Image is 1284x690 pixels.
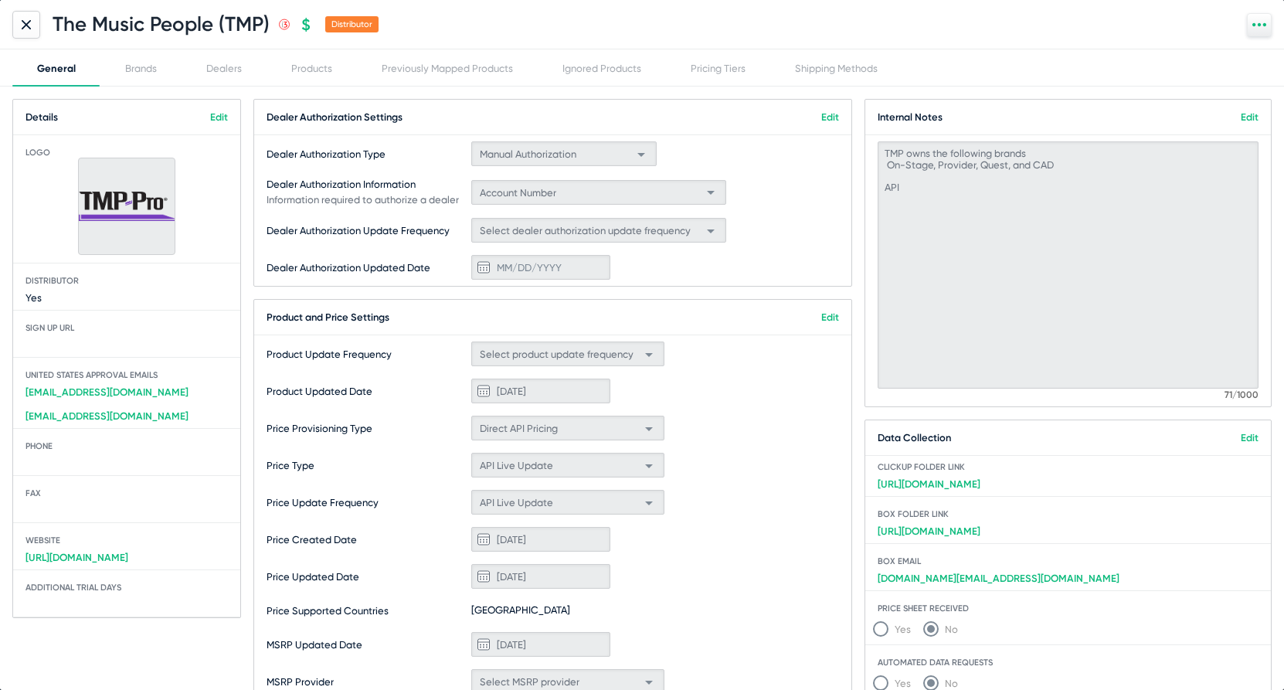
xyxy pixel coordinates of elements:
span: Account Number [480,187,556,199]
span: Dealer Authorization Settings [267,111,403,123]
span: Product Update Frequency [267,348,467,360]
div: General [37,63,76,74]
div: Shipping Methods [795,63,878,74]
a: [EMAIL_ADDRESS][DOMAIN_NAME] [13,380,201,404]
div: Pricing Tiers [691,63,746,74]
span: Website [13,535,240,546]
div: Ignored Products [562,63,641,74]
span: No [939,678,958,689]
div: Products [291,63,332,74]
span: MSRP Provider [267,676,467,688]
mat-hint: 71/1000 [1225,390,1259,401]
span: Distributor [13,276,240,286]
span: United States Approval Emails [13,370,240,380]
span: Box email [865,556,1271,566]
input: MM/DD/YYYY [471,527,610,552]
a: [EMAIL_ADDRESS][DOMAIN_NAME] [13,404,201,428]
span: Logo [13,148,240,158]
span: Box folder link [865,509,1271,519]
div: Brands [125,63,157,74]
span: MSRP Updated Date [267,639,467,651]
span: Yes [888,624,911,635]
span: Select dealer authorization update frequency [480,225,691,236]
button: Open calendar [471,379,496,403]
span: Dealer Authorization Updated Date [267,262,467,274]
input: MM/DD/YYYY [471,632,610,657]
span: Direct API Pricing [480,423,558,434]
a: Edit [821,311,839,323]
span: Internal Notes [878,111,943,123]
span: Dealer Authorization Update Frequency [267,225,467,236]
span: Details [25,111,58,123]
span: Manual Authorization [480,148,576,160]
a: Edit [210,111,228,123]
a: [URL][DOMAIN_NAME] [871,519,987,543]
a: Edit [1241,111,1259,123]
span: Select MSRP provider [480,676,579,688]
span: Data Collection [878,432,951,444]
input: MM/DD/YYYY [471,564,610,589]
button: Open calendar [471,632,496,657]
span: Price Provisioning Type [267,423,467,434]
a: [URL][DOMAIN_NAME] [19,546,134,569]
span: Yes [19,286,48,310]
span: API Live Update [480,460,553,471]
span: Distributor [325,16,379,32]
span: Price Type [267,460,467,471]
button: Open calendar [471,255,496,280]
span: Price Sheet Received [865,603,1271,614]
span: Phone [13,441,240,451]
a: [DOMAIN_NAME][EMAIL_ADDRESS][DOMAIN_NAME] [871,566,1126,590]
a: [URL][DOMAIN_NAME] [871,472,987,496]
button: Open calendar [471,527,496,552]
span: ClickUp folder link [865,462,1271,472]
span: Dealer Authorization Type [267,148,467,160]
div: Previously Mapped Products [382,63,513,74]
img: The%20Music%20People%20(TMP)_638864744324187014.png [79,192,175,222]
span: API Live Update [480,497,553,508]
a: Edit [1241,432,1259,444]
span: Information required to authorize a dealer [267,194,467,206]
span: No [939,624,958,635]
span: Dealer Authorization Information [267,178,467,190]
button: Open calendar [471,564,496,589]
span: Additional Trial Days [13,583,240,593]
input: MM/DD/YYYY [471,255,610,280]
h1: The Music People (TMP) [53,12,270,36]
span: Yes [888,678,911,689]
span: Price Update Frequency [267,497,467,508]
span: [GEOGRAPHIC_DATA] [471,601,570,620]
span: Price Updated Date [267,571,467,583]
span: Fax [13,488,240,498]
span: Price Supported Countries [267,605,467,617]
span: Product and Price Settings [267,311,389,323]
span: Sign up Url [13,323,240,333]
input: MM/DD/YYYY [471,379,610,403]
span: Automated Data Requests [865,658,1271,668]
span: Price Created Date [267,534,467,546]
div: Dealers [206,63,242,74]
span: Product Updated Date [267,386,467,397]
span: Select product update frequency [480,348,634,360]
a: Edit [821,111,839,123]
